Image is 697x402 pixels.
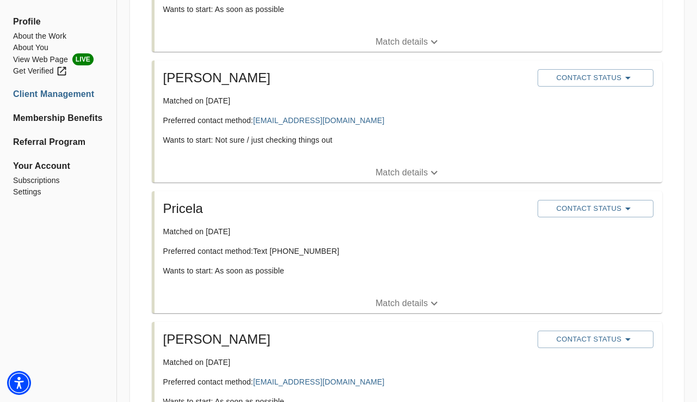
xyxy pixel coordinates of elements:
[13,136,103,149] a: Referral Program
[163,226,529,237] p: Matched on [DATE]
[163,135,529,145] p: Wants to start: Not sure / just checking things out
[253,377,384,386] a: [EMAIL_ADDRESS][DOMAIN_NAME]
[13,31,103,42] a: About the Work
[163,357,529,368] p: Matched on [DATE]
[543,71,648,84] span: Contact Status
[543,202,648,215] span: Contact Status
[155,294,663,313] button: Match details
[163,95,529,106] p: Matched on [DATE]
[538,69,653,87] button: Contact Status
[163,4,529,15] p: Wants to start: As soon as possible
[543,333,648,346] span: Contact Status
[163,376,529,387] p: Preferred contact method:
[163,200,529,217] h5: Pricela
[13,112,103,125] a: Membership Benefits
[72,53,94,65] span: LIVE
[13,53,103,65] li: View Web Page
[13,88,103,101] a: Client Management
[13,65,103,77] a: Get Verified
[155,32,663,52] button: Match details
[375,35,428,48] p: Match details
[163,265,529,276] p: Wants to start: As soon as possible
[13,160,103,173] span: Your Account
[163,69,529,87] h5: [PERSON_NAME]
[13,15,103,28] span: Profile
[7,371,31,395] div: Accessibility Menu
[155,163,663,182] button: Match details
[253,116,384,125] a: [EMAIL_ADDRESS][DOMAIN_NAME]
[538,200,653,217] button: Contact Status
[375,297,428,310] p: Match details
[13,53,103,65] a: View Web PageLIVE
[163,115,529,126] p: Preferred contact method:
[163,331,529,348] h5: [PERSON_NAME]
[13,42,103,53] a: About You
[375,166,428,179] p: Match details
[13,65,67,77] div: Get Verified
[163,246,529,257] p: Preferred contact method: Text [PHONE_NUMBER]
[538,331,653,348] button: Contact Status
[13,186,103,198] a: Settings
[13,175,103,186] a: Subscriptions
